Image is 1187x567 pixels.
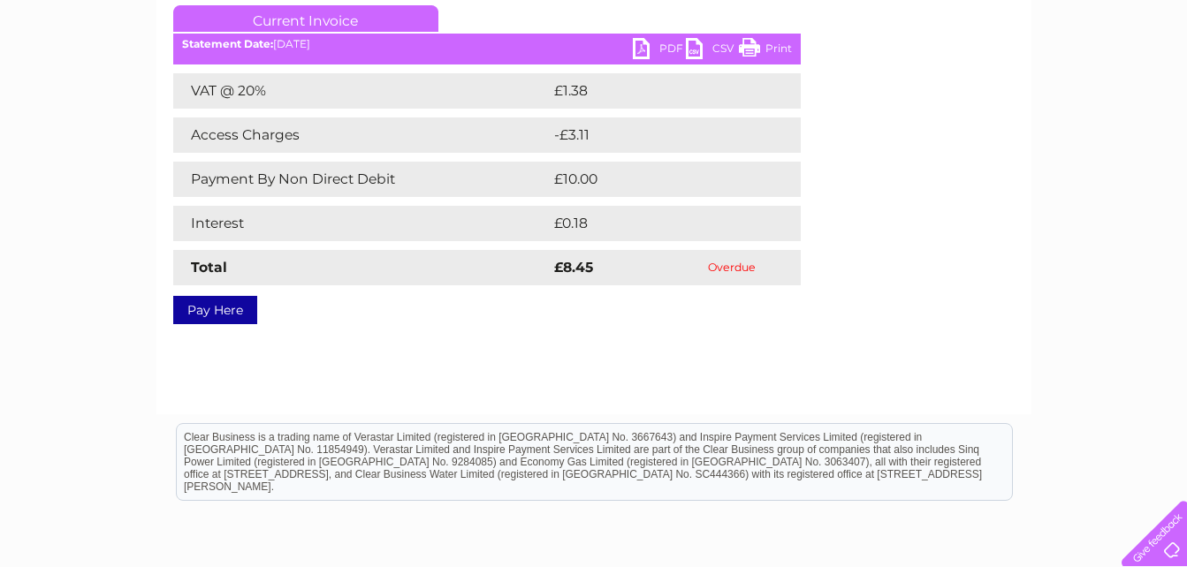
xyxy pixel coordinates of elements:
a: 0333 014 3131 [854,9,976,31]
strong: £8.45 [554,259,593,276]
a: Print [739,38,792,64]
a: Water [876,75,909,88]
a: Log out [1129,75,1170,88]
a: CSV [686,38,739,64]
td: Payment By Non Direct Debit [173,162,550,197]
a: Blog [1033,75,1059,88]
td: £1.38 [550,73,757,109]
td: -£3.11 [550,117,759,153]
a: PDF [633,38,686,64]
td: Interest [173,206,550,241]
td: Access Charges [173,117,550,153]
a: Pay Here [173,296,257,324]
img: logo.png [42,46,132,100]
b: Statement Date: [182,37,273,50]
td: £10.00 [550,162,765,197]
a: Energy [920,75,959,88]
a: Contact [1069,75,1113,88]
div: Clear Business is a trading name of Verastar Limited (registered in [GEOGRAPHIC_DATA] No. 3667643... [177,10,1012,86]
td: VAT @ 20% [173,73,550,109]
a: Current Invoice [173,5,438,32]
td: £0.18 [550,206,757,241]
strong: Total [191,259,227,276]
a: Telecoms [970,75,1023,88]
td: Overdue [664,250,800,285]
div: [DATE] [173,38,801,50]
